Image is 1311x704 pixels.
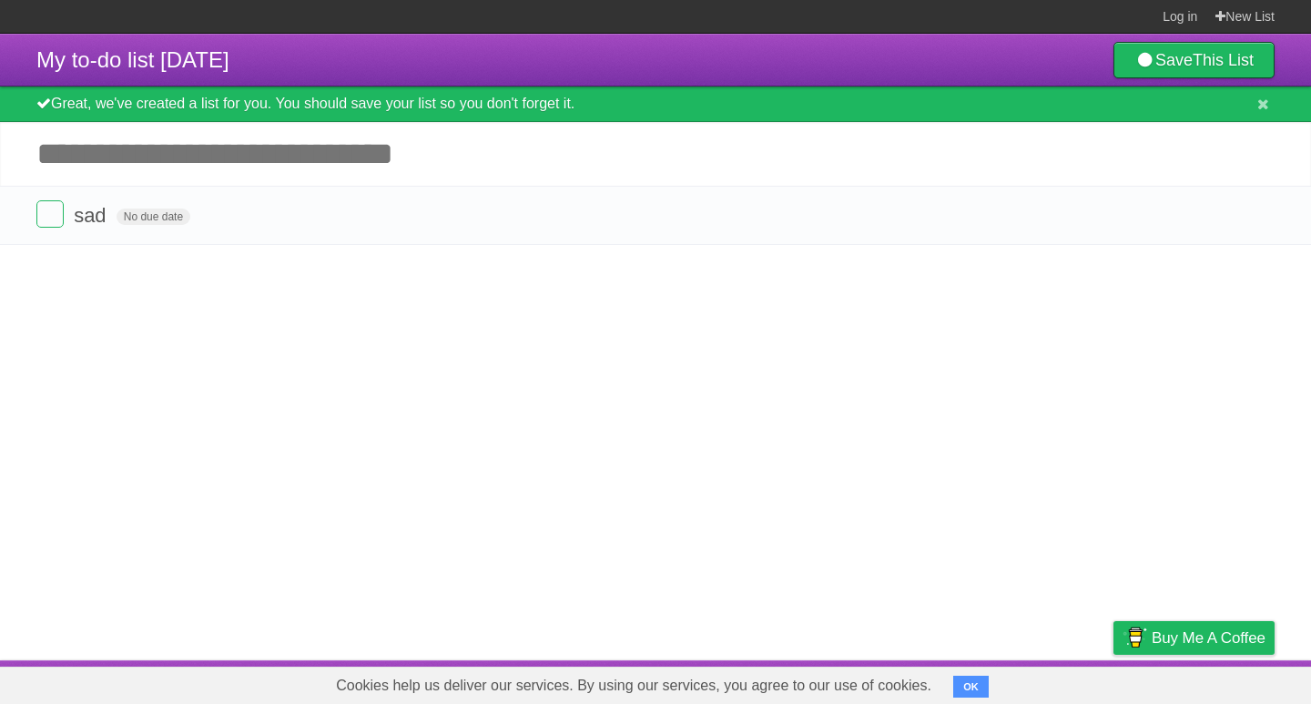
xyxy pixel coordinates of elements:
[36,200,64,228] label: Done
[318,668,950,704] span: Cookies help us deliver our services. By using our services, you agree to our use of cookies.
[1123,622,1147,653] img: Buy me a coffee
[117,209,190,225] span: No due date
[1113,42,1275,78] a: SaveThis List
[1113,621,1275,655] a: Buy me a coffee
[1028,665,1068,699] a: Terms
[1193,51,1254,69] b: This List
[1160,665,1275,699] a: Suggest a feature
[953,676,989,698] button: OK
[74,204,110,227] span: sad
[36,47,229,72] span: My to-do list [DATE]
[871,665,910,699] a: About
[931,665,1005,699] a: Developers
[1090,665,1137,699] a: Privacy
[1152,622,1265,654] span: Buy me a coffee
